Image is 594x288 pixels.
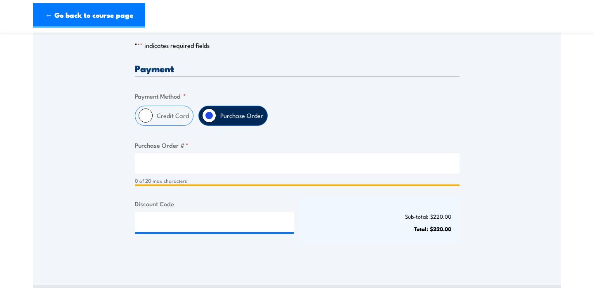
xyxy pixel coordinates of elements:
div: 0 of 20 max characters [135,177,460,185]
label: Discount Code [135,199,294,208]
a: ← Go back to course page [33,3,145,28]
p: " " indicates required fields [135,41,460,50]
label: Credit Card [153,106,193,125]
h3: Payment [135,64,460,73]
label: Purchase Order # [135,140,460,150]
legend: Payment Method [135,91,186,101]
strong: Total: $220.00 [414,224,451,233]
label: Purchase Order [216,106,267,125]
p: Sub-total: $220.00 [309,213,451,220]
